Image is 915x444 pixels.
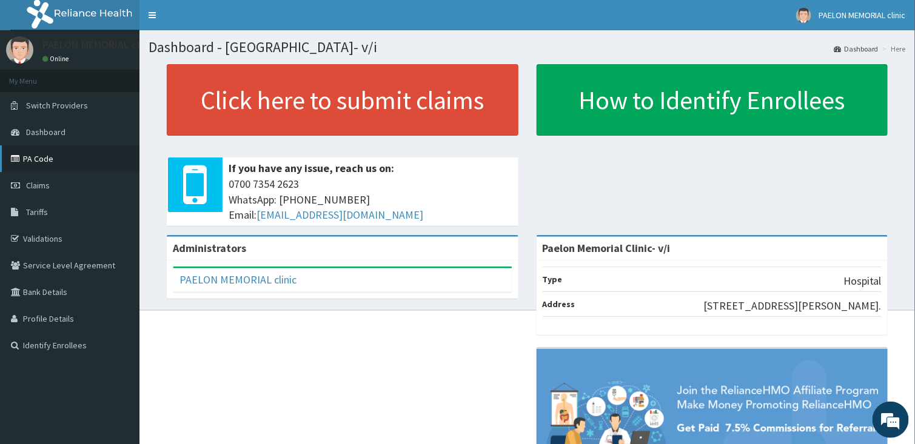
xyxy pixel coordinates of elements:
[543,299,575,310] b: Address
[149,39,906,55] h1: Dashboard - [GEOGRAPHIC_DATA]- v/i
[26,207,48,217] span: Tariffs
[179,273,297,287] a: PAELON MEMORIAL clinic
[703,298,882,314] p: [STREET_ADDRESS][PERSON_NAME].
[229,176,512,223] span: 0700 7354 2623 WhatsApp: [PHONE_NUMBER] Email:
[256,208,423,222] a: [EMAIL_ADDRESS][DOMAIN_NAME]
[543,241,671,255] strong: Paelon Memorial Clinic- v/i
[42,55,72,63] a: Online
[543,274,563,285] b: Type
[796,8,811,23] img: User Image
[843,273,882,289] p: Hospital
[26,127,65,138] span: Dashboard
[834,44,879,54] a: Dashboard
[6,36,33,64] img: User Image
[26,180,50,191] span: Claims
[880,44,906,54] li: Here
[229,161,394,175] b: If you have any issue, reach us on:
[173,241,246,255] b: Administrators
[167,64,518,136] a: Click here to submit claims
[26,100,88,111] span: Switch Providers
[42,39,156,50] p: PAELON MEMORIAL clinic
[819,10,906,21] span: PAELON MEMORIAL clinic
[537,64,888,136] a: How to Identify Enrollees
